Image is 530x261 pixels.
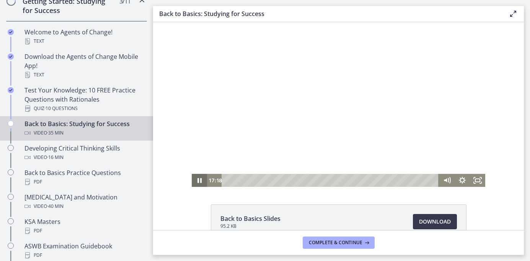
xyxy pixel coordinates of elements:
span: · 16 min [47,153,64,162]
i: Completed [8,29,14,35]
div: PDF [24,177,144,186]
button: Show settings menu [302,152,317,165]
iframe: Video Lesson [153,22,524,187]
span: · 40 min [47,202,64,211]
div: Video [24,202,144,211]
div: [MEDICAL_DATA] and Motivation [24,193,144,211]
span: Back to Basics Slides [220,214,280,223]
span: · 35 min [47,128,64,138]
div: PDF [24,251,144,260]
div: Video [24,128,144,138]
span: Complete & continue [309,240,362,246]
div: Text [24,37,144,46]
h3: Back to Basics: Studying for Success [159,9,496,18]
div: Welcome to Agents of Change! [24,28,144,46]
div: Back to Basics: Studying for Success [24,119,144,138]
span: 95.2 KB [220,223,280,229]
div: ASWB Examination Guidebook [24,242,144,260]
button: Complete & continue [303,237,375,249]
div: PDF [24,226,144,235]
div: Video [24,153,144,162]
div: Back to Basics Practice Questions [24,168,144,186]
div: Test Your Knowledge: 10 FREE Practice Questions with Rationales [24,86,144,113]
div: KSA Masters [24,217,144,235]
button: Mute [286,152,302,165]
div: Quiz [24,104,144,113]
div: Text [24,70,144,79]
button: Fullscreen [317,152,332,165]
span: Download [419,217,451,226]
div: Download the Agents of Change Mobile App! [24,52,144,79]
a: Download [413,214,457,229]
i: Completed [8,53,14,60]
span: · 10 Questions [44,104,78,113]
i: Completed [8,87,14,93]
div: Developing Critical Thinking Skills [24,144,144,162]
